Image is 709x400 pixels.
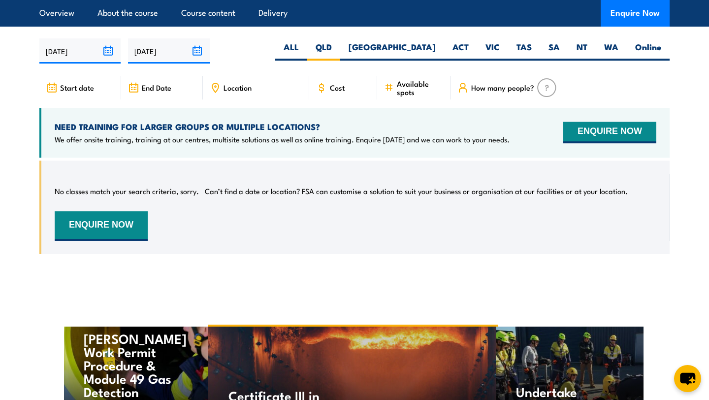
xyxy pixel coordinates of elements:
label: VIC [477,41,508,61]
label: ALL [275,41,307,61]
span: Location [224,83,252,92]
label: [GEOGRAPHIC_DATA] [340,41,444,61]
span: How many people? [471,83,534,92]
span: Start date [60,83,94,92]
span: End Date [142,83,171,92]
p: No classes match your search criteria, sorry. [55,186,199,196]
label: QLD [307,41,340,61]
label: ACT [444,41,477,61]
label: SA [540,41,568,61]
button: chat-button [674,365,701,392]
label: Online [627,41,670,61]
input: To date [128,38,209,64]
label: NT [568,41,596,61]
button: ENQUIRE NOW [563,122,656,143]
p: Can’t find a date or location? FSA can customise a solution to suit your business or organisation... [205,186,628,196]
p: We offer onsite training, training at our centres, multisite solutions as well as online training... [55,134,510,144]
label: TAS [508,41,540,61]
label: WA [596,41,627,61]
span: Cost [330,83,345,92]
button: ENQUIRE NOW [55,211,148,241]
span: Available spots [397,79,444,96]
input: From date [39,38,121,64]
h4: NEED TRAINING FOR LARGER GROUPS OR MULTIPLE LOCATIONS? [55,121,510,132]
